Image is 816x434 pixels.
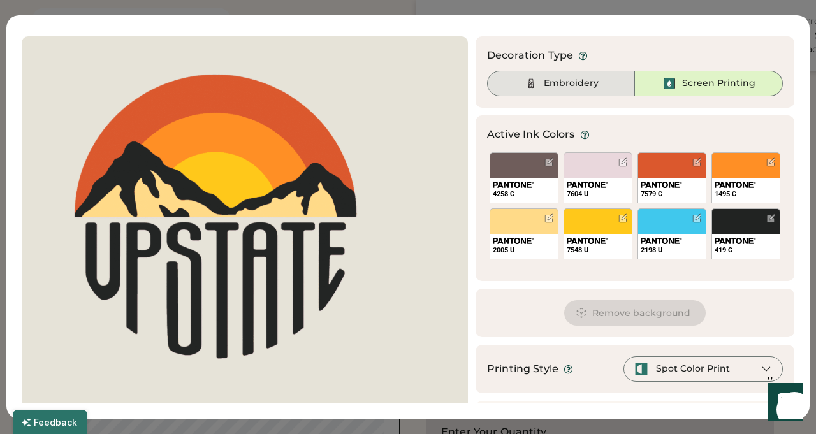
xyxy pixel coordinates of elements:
div: Active Ink Colors [487,127,575,142]
div: 7579 C [641,189,703,199]
iframe: Front Chat [755,377,810,431]
img: 1024px-Pantone_logo.svg.png [641,238,682,244]
div: Decoration Type [487,48,573,63]
img: spot-color-green.svg [634,362,648,376]
div: 2198 U [641,245,703,255]
div: 2005 U [493,245,555,255]
img: 1024px-Pantone_logo.svg.png [493,182,534,188]
img: 1024px-Pantone_logo.svg.png [715,238,756,244]
div: Screen Printing [682,77,755,90]
div: Printing Style [487,361,558,377]
div: 1495 C [715,189,777,199]
img: 1024px-Pantone_logo.svg.png [715,182,756,188]
div: 7604 U [567,189,629,199]
div: 7548 U [567,245,629,255]
div: Embroidery [544,77,599,90]
img: Ink%20-%20Selected.svg [662,76,677,91]
img: Thread%20-%20Unselected.svg [523,76,539,91]
img: 1024px-Pantone_logo.svg.png [493,238,534,244]
img: 1024px-Pantone_logo.svg.png [641,182,682,188]
img: 1024px-Pantone_logo.svg.png [567,182,608,188]
div: 419 C [715,245,777,255]
img: 1024px-Pantone_logo.svg.png [567,238,608,244]
div: 4258 C [493,189,555,199]
button: Remove background [564,300,706,326]
div: Spot Color Print [656,363,730,375]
